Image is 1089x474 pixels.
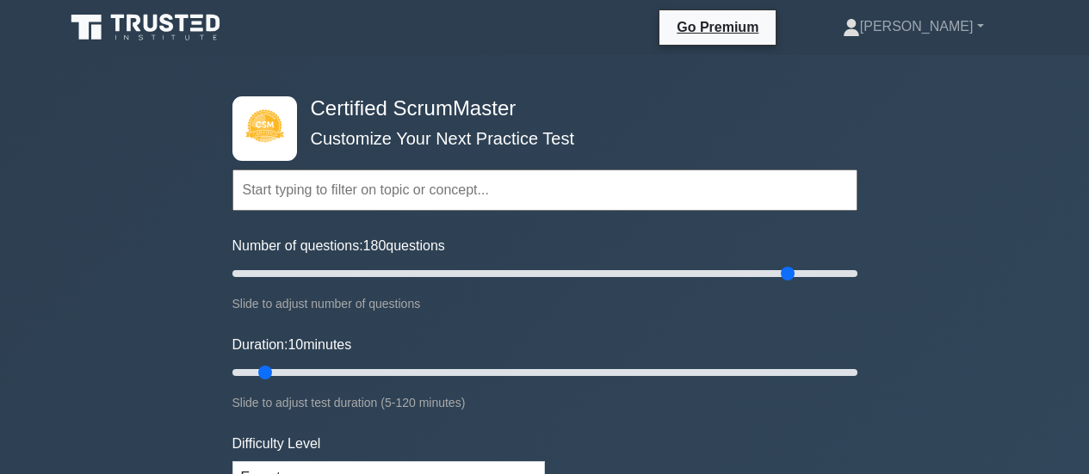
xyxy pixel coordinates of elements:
[363,238,387,253] span: 180
[232,236,445,256] label: Number of questions: questions
[288,337,303,352] span: 10
[232,392,857,413] div: Slide to adjust test duration (5-120 minutes)
[232,169,857,211] input: Start typing to filter on topic or concept...
[801,9,1025,44] a: [PERSON_NAME]
[232,335,352,355] label: Duration: minutes
[232,293,857,314] div: Slide to adjust number of questions
[232,434,321,454] label: Difficulty Level
[304,96,773,121] h4: Certified ScrumMaster
[666,16,769,38] a: Go Premium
